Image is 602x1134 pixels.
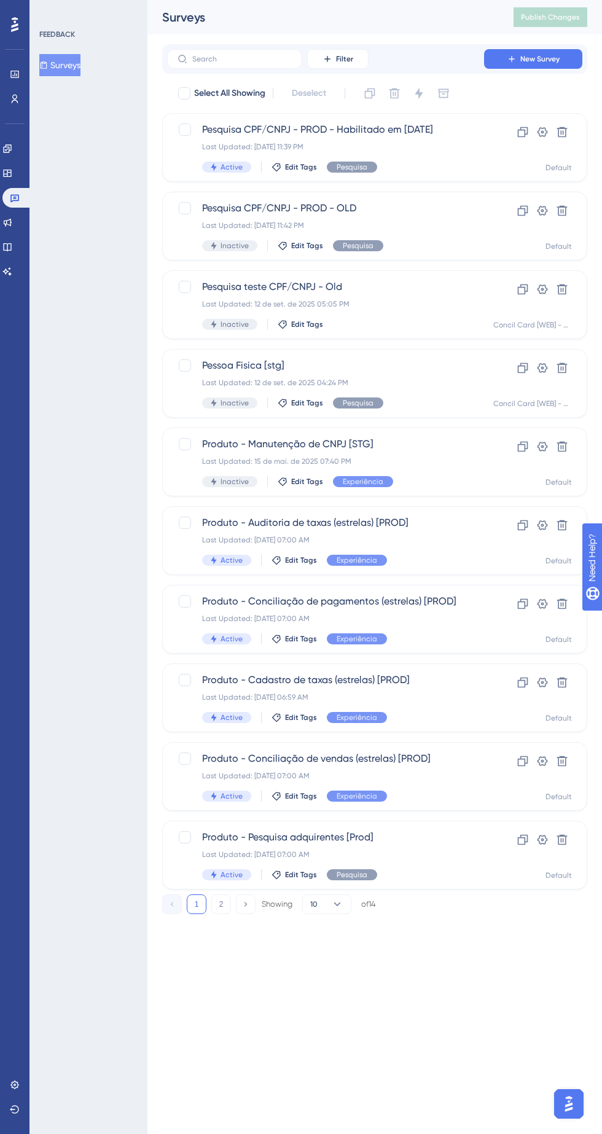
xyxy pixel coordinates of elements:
button: Publish Changes [514,7,587,27]
iframe: UserGuiding AI Assistant Launcher [550,1085,587,1122]
button: Deselect [281,82,337,104]
span: 10 [310,899,318,909]
button: Edit Tags [272,555,317,565]
div: Last Updated: [DATE] 06:59 AM [202,692,449,702]
button: Filter [307,49,369,69]
span: New Survey [520,54,560,64]
span: Edit Tags [285,555,317,565]
div: Surveys [162,9,483,26]
button: Edit Tags [272,713,317,722]
button: 2 [211,894,231,914]
span: Pesquisa [343,241,373,251]
button: Edit Tags [272,870,317,880]
span: Pesquisa CPF/CNPJ - PROD - OLD [202,201,449,216]
span: Select All Showing [194,86,265,101]
button: Edit Tags [272,634,317,644]
div: Last Updated: [DATE] 11:39 PM [202,142,449,152]
div: Last Updated: 12 de set. de 2025 05:05 PM [202,299,449,309]
div: Default [545,556,572,566]
span: Active [221,162,243,172]
span: Edit Tags [291,241,323,251]
span: Produto - Manutenção de CNPJ [STG] [202,437,449,452]
div: Last Updated: [DATE] 07:00 AM [202,535,449,545]
div: Concil Card [WEB] - STG [493,399,572,409]
div: of 14 [361,899,376,910]
div: Last Updated: [DATE] 11:42 PM [202,221,449,230]
div: Last Updated: 15 de mai. de 2025 07:40 PM [202,456,449,466]
button: Edit Tags [278,398,323,408]
button: Edit Tags [278,241,323,251]
span: Produto - Conciliação de pagamentos (estrelas) [PROD] [202,594,456,609]
span: Deselect [292,86,326,101]
div: Showing [262,899,292,910]
button: Edit Tags [272,791,317,801]
div: Default [545,713,572,723]
span: Produto - Auditoria de taxas (estrelas) [PROD] [202,515,449,530]
button: New Survey [484,49,582,69]
span: Experiência [337,791,377,801]
div: Default [545,241,572,251]
span: Experiência [337,555,377,565]
span: Active [221,634,243,644]
input: Search [192,55,292,63]
span: Pesquisa [343,398,373,408]
button: Edit Tags [278,477,323,487]
div: Default [545,635,572,644]
span: Experiência [337,634,377,644]
span: Edit Tags [285,634,317,644]
span: Active [221,870,243,880]
span: Edit Tags [285,870,317,880]
span: Edit Tags [291,398,323,408]
span: Pesquisa [337,870,367,880]
div: Last Updated: [DATE] 07:00 AM [202,850,449,859]
span: Produto - Conciliação de vendas (estrelas) [PROD] [202,751,449,766]
span: Inactive [221,241,249,251]
span: Pessoa Fisica [stg] [202,358,449,373]
span: Edit Tags [285,791,317,801]
span: Inactive [221,319,249,329]
span: Inactive [221,477,249,487]
div: Default [545,792,572,802]
span: Active [221,713,243,722]
span: Edit Tags [291,477,323,487]
div: Default [545,870,572,880]
div: Concil Card [WEB] - STG [493,320,572,330]
span: Need Help? [29,3,77,18]
div: Last Updated: [DATE] 07:00 AM [202,614,456,624]
button: Surveys [39,54,80,76]
div: Last Updated: 12 de set. de 2025 04:24 PM [202,378,449,388]
span: Pesquisa [337,162,367,172]
span: Pesquisa CPF/CNPJ - PROD - Habilitado em [DATE] [202,122,449,137]
span: Filter [336,54,353,64]
span: Publish Changes [521,12,580,22]
span: Experiência [343,477,383,487]
span: Edit Tags [291,319,323,329]
span: Active [221,791,243,801]
span: Produto - Cadastro de taxas (estrelas) [PROD] [202,673,449,687]
button: Edit Tags [272,162,317,172]
button: 1 [187,894,206,914]
span: Edit Tags [285,162,317,172]
div: Default [545,477,572,487]
button: 10 [302,894,351,914]
span: Pesquisa teste CPF/CNPJ - Old [202,280,449,294]
div: FEEDBACK [39,29,75,39]
div: Last Updated: [DATE] 07:00 AM [202,771,449,781]
span: Active [221,555,243,565]
span: Produto - Pesquisa adquirentes [Prod] [202,830,449,845]
div: Default [545,163,572,173]
span: Experiência [337,713,377,722]
span: Inactive [221,398,249,408]
button: Edit Tags [278,319,323,329]
span: Edit Tags [285,713,317,722]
